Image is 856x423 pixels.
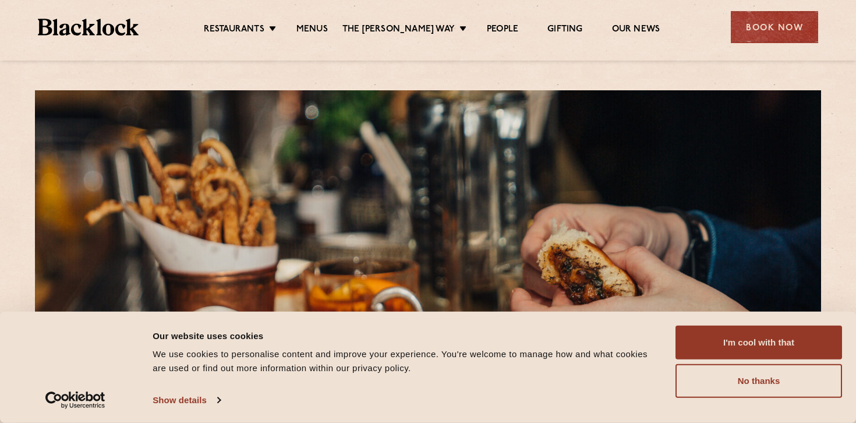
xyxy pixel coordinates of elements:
a: Restaurants [204,24,264,37]
img: BL_Textured_Logo-footer-cropped.svg [38,19,139,36]
a: Gifting [547,24,582,37]
button: No thanks [675,364,842,398]
div: Book Now [731,11,818,43]
a: Our News [612,24,660,37]
a: Usercentrics Cookiebot - opens in a new window [24,392,126,409]
a: People [487,24,518,37]
a: Menus [296,24,328,37]
div: Our website uses cookies [153,329,662,343]
a: The [PERSON_NAME] Way [342,24,455,37]
div: We use cookies to personalise content and improve your experience. You're welcome to manage how a... [153,347,662,375]
a: Show details [153,392,220,409]
button: I'm cool with that [675,326,842,359]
